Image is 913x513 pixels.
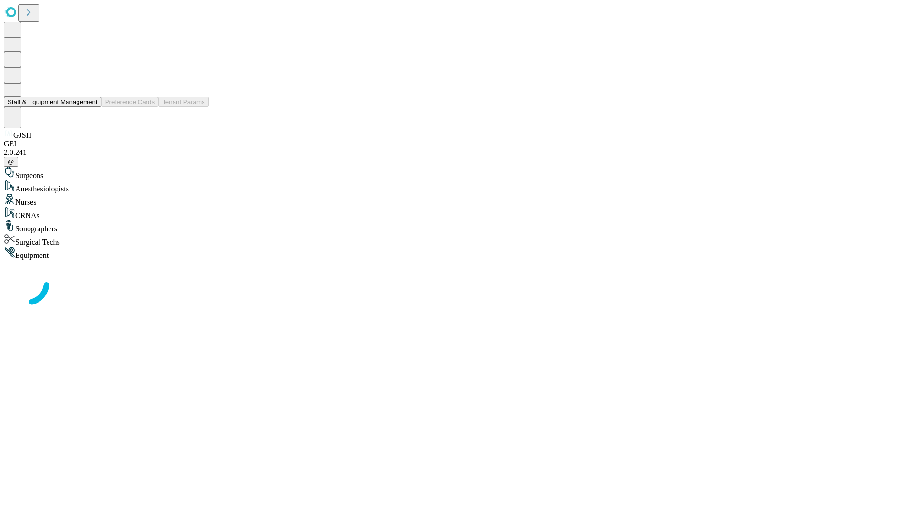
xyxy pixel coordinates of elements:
[4,233,909,247] div: Surgical Techs
[8,158,14,165] span: @
[4,193,909,207] div: Nurses
[4,167,909,180] div: Surgeons
[4,97,101,107] button: Staff & Equipment Management
[4,140,909,148] div: GEI
[4,180,909,193] div: Anesthesiologists
[13,131,31,139] span: GJSH
[158,97,209,107] button: Tenant Params
[4,220,909,233] div: Sonographers
[4,207,909,220] div: CRNAs
[4,148,909,157] div: 2.0.241
[101,97,158,107] button: Preference Cards
[4,157,18,167] button: @
[4,247,909,260] div: Equipment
